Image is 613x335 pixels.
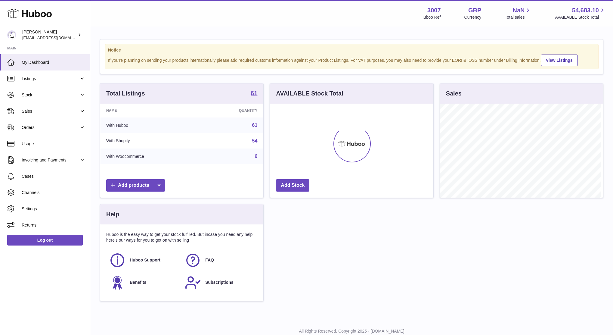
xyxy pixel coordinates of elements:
[505,6,531,20] a: NaN Total sales
[100,149,202,164] td: With Woocommerce
[22,76,79,82] span: Listings
[22,190,85,196] span: Channels
[205,280,233,285] span: Subscriptions
[22,35,88,40] span: [EMAIL_ADDRESS][DOMAIN_NAME]
[130,280,146,285] span: Benefits
[252,138,258,143] a: 54
[95,328,608,334] p: All Rights Reserved. Copyright 2025 - [DOMAIN_NAME]
[22,206,85,212] span: Settings
[22,174,85,179] span: Cases
[22,108,79,114] span: Sales
[555,14,606,20] span: AVAILABLE Stock Total
[572,6,599,14] span: 54,683.10
[185,252,254,268] a: FAQ
[22,141,85,147] span: Usage
[106,232,257,243] p: Huboo is the easy way to get your stock fulfilled. But incase you need any help here's our ways f...
[106,179,165,192] a: Add products
[7,235,83,246] a: Log out
[512,6,525,14] span: NaN
[109,274,179,291] a: Benefits
[100,133,202,149] td: With Shopify
[541,55,578,66] a: View Listings
[276,179,309,192] a: Add Stock
[22,60,85,65] span: My Dashboard
[427,6,441,14] strong: 3007
[108,54,595,66] div: If you're planning on sending your products internationally please add required customs informati...
[446,89,462,98] h3: Sales
[109,252,179,268] a: Huboo Support
[464,14,481,20] div: Currency
[7,30,16,39] img: bevmay@maysama.com
[251,90,257,97] a: 61
[185,274,254,291] a: Subscriptions
[22,92,79,98] span: Stock
[130,257,160,263] span: Huboo Support
[108,47,595,53] strong: Notice
[106,210,119,218] h3: Help
[100,117,202,133] td: With Huboo
[22,157,79,163] span: Invoicing and Payments
[251,90,257,96] strong: 61
[255,154,257,159] a: 6
[22,125,79,130] span: Orders
[100,104,202,117] th: Name
[202,104,264,117] th: Quantity
[555,6,606,20] a: 54,683.10 AVAILABLE Stock Total
[252,123,258,128] a: 61
[22,29,76,41] div: [PERSON_NAME]
[22,222,85,228] span: Returns
[421,14,441,20] div: Huboo Ref
[505,14,531,20] span: Total sales
[106,89,145,98] h3: Total Listings
[468,6,481,14] strong: GBP
[276,89,343,98] h3: AVAILABLE Stock Total
[205,257,214,263] span: FAQ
